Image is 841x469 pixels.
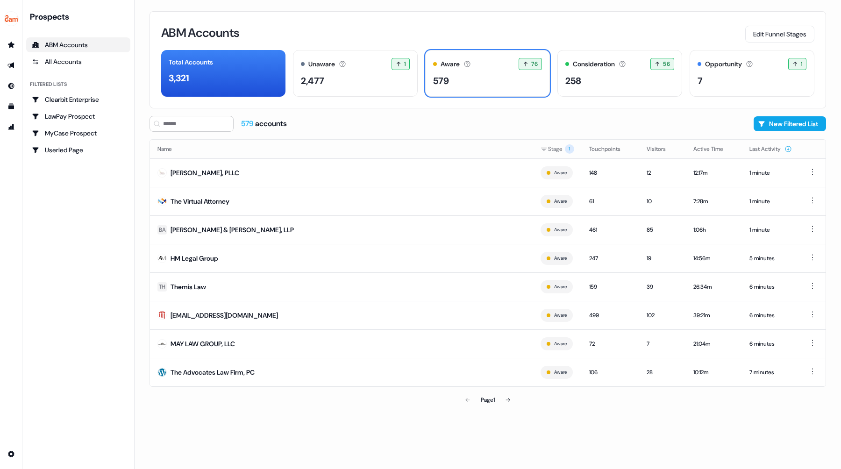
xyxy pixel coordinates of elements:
div: Clearbit Enterprise [32,95,125,104]
div: 579 [433,74,449,88]
div: 39 [647,282,678,291]
div: 85 [647,225,678,234]
div: 258 [565,74,581,88]
span: 1 [404,59,406,69]
div: 499 [589,311,632,320]
div: 7:28m [693,197,734,206]
button: Edit Funnel Stages [745,26,814,43]
button: Aware [554,169,567,177]
div: ABM Accounts [32,40,125,50]
a: Go to MyCase Prospect [26,126,130,141]
div: 247 [589,254,632,263]
div: 10:12m [693,368,734,377]
div: [EMAIL_ADDRESS][DOMAIN_NAME] [171,311,278,320]
button: Aware [554,340,567,348]
span: 76 [531,59,538,69]
div: 6 minutes [749,311,792,320]
a: Go to LawPay Prospect [26,109,130,124]
div: 7 [647,339,678,348]
div: MAY LAW GROUP, LLC [171,339,235,348]
button: Aware [554,226,567,234]
div: Userled Page [32,145,125,155]
a: Go to Userled Page [26,142,130,157]
div: TH [159,282,165,291]
a: Go to attribution [4,120,19,135]
button: New Filtered List [754,116,826,131]
button: Visitors [647,141,677,157]
div: Themis Law [171,282,206,291]
th: Name [150,140,533,158]
button: Last Activity [749,141,792,157]
div: The Virtual Attorney [171,197,229,206]
div: Consideration [573,59,615,69]
div: 148 [589,168,632,178]
div: Stage [541,144,574,154]
span: 1 [801,59,802,69]
div: 461 [589,225,632,234]
a: Go to integrations [4,447,19,462]
a: Go to outbound experience [4,58,19,73]
div: MyCase Prospect [32,128,125,138]
div: 19 [647,254,678,263]
div: Filtered lists [30,80,67,88]
div: 12 [647,168,678,178]
div: 6 minutes [749,339,792,348]
div: 28 [647,368,678,377]
div: 7 [698,74,703,88]
button: Active Time [693,141,734,157]
div: accounts [241,119,287,129]
div: 1:06h [693,225,734,234]
div: 3,321 [169,71,189,85]
div: 1 minute [749,225,792,234]
div: Page 1 [481,395,495,405]
div: Unaware [308,59,335,69]
button: Aware [554,311,567,320]
div: HM Legal Group [171,254,218,263]
button: Aware [554,254,567,263]
div: Opportunity [705,59,742,69]
div: 2,477 [301,74,324,88]
div: 10 [647,197,678,206]
a: Go to Clearbit Enterprise [26,92,130,107]
div: 102 [647,311,678,320]
span: 1 [565,144,574,154]
div: 7 minutes [749,368,792,377]
span: 579 [241,119,255,128]
div: 26:34m [693,282,734,291]
div: 72 [589,339,632,348]
div: 14:56m [693,254,734,263]
a: Go to prospects [4,37,19,52]
div: 159 [589,282,632,291]
div: Total Accounts [169,57,213,67]
button: Aware [554,283,567,291]
div: 1 minute [749,197,792,206]
div: [PERSON_NAME] & [PERSON_NAME], LLP [171,225,294,234]
div: 1 minute [749,168,792,178]
a: ABM Accounts [26,37,130,52]
div: LawPay Prospect [32,112,125,121]
div: 21:04m [693,339,734,348]
div: 6 minutes [749,282,792,291]
div: [PERSON_NAME], PLLC [171,168,239,178]
div: 61 [589,197,632,206]
div: 12:17m [693,168,734,178]
div: Prospects [30,11,130,22]
button: Touchpoints [589,141,632,157]
div: 5 minutes [749,254,792,263]
h3: ABM Accounts [161,27,239,39]
a: Go to Inbound [4,78,19,93]
span: 56 [663,59,670,69]
button: Aware [554,197,567,206]
div: 39:21m [693,311,734,320]
button: Aware [554,368,567,377]
div: The Advocates Law Firm, PC [171,368,255,377]
div: 106 [589,368,632,377]
div: All Accounts [32,57,125,66]
div: Aware [441,59,460,69]
div: BA [159,225,166,234]
a: Go to templates [4,99,19,114]
a: All accounts [26,54,130,69]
